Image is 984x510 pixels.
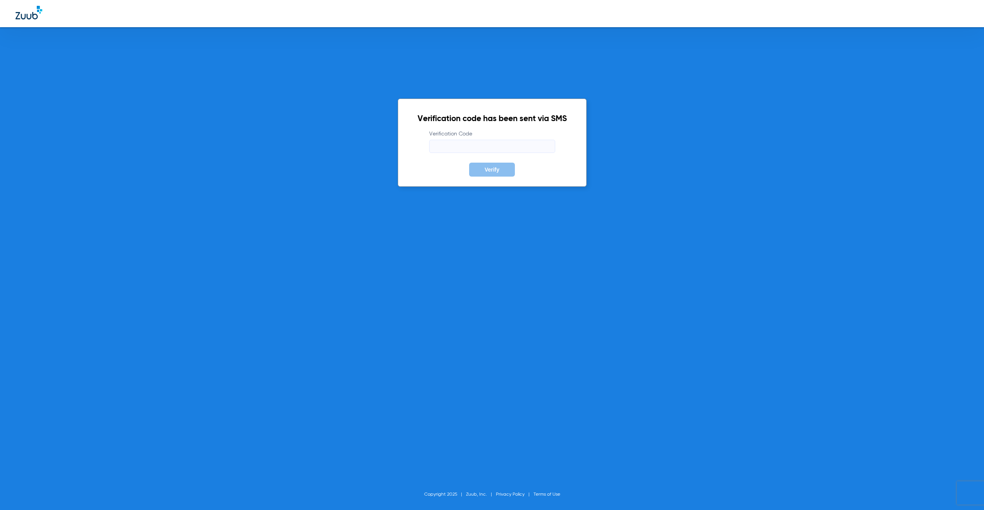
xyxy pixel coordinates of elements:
a: Terms of Use [533,492,560,497]
iframe: Chat Widget [945,473,984,510]
button: Verify [469,163,515,177]
a: Privacy Policy [496,492,525,497]
li: Copyright 2025 [424,491,466,498]
label: Verification Code [429,130,555,153]
span: Verify [485,167,499,173]
img: Zuub Logo [16,6,42,19]
li: Zuub, Inc. [466,491,496,498]
input: Verification Code [429,140,555,153]
h2: Verification code has been sent via SMS [418,115,567,123]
